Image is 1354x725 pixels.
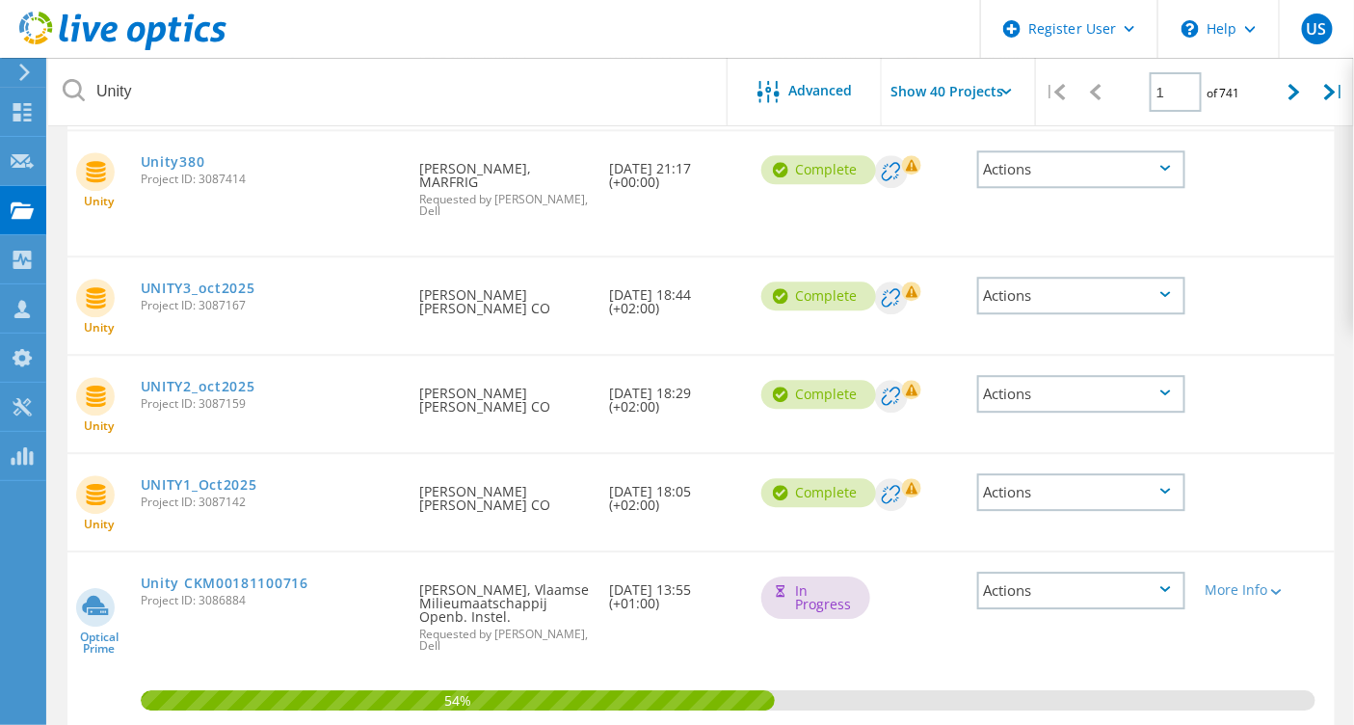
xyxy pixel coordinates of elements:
[599,131,752,208] div: [DATE] 21:17 (+00:00)
[48,58,729,125] input: Search projects by name, owner, ID, company, etc
[141,300,400,311] span: Project ID: 3087167
[1207,85,1240,101] span: of 741
[410,131,599,236] div: [PERSON_NAME], MARFRIG
[141,282,255,295] a: UNITY3_oct2025
[419,194,590,217] span: Requested by [PERSON_NAME], Dell
[84,196,114,207] span: Unity
[1205,583,1287,597] div: More Info
[410,356,599,433] div: [PERSON_NAME] [PERSON_NAME] CO
[84,519,114,530] span: Unity
[761,380,876,409] div: Complete
[1036,58,1075,126] div: |
[977,150,1186,188] div: Actions
[1314,58,1354,126] div: |
[1181,20,1199,38] svg: \n
[977,473,1186,511] div: Actions
[761,577,870,619] div: In Progress
[141,497,400,508] span: Project ID: 3087142
[599,356,752,433] div: [DATE] 18:29 (+02:00)
[419,629,590,652] span: Requested by [PERSON_NAME], Dell
[84,322,114,334] span: Unity
[410,257,599,335] div: [PERSON_NAME] [PERSON_NAME] CO
[599,552,752,630] div: [DATE] 13:55 (+01:00)
[761,155,876,184] div: Complete
[141,398,400,410] span: Project ID: 3087159
[141,174,400,185] span: Project ID: 3087414
[141,380,255,393] a: UNITY2_oct2025
[789,84,853,97] span: Advanced
[599,454,752,531] div: [DATE] 18:05 (+02:00)
[141,478,257,492] a: UNITY1_Oct2025
[761,282,876,310] div: Complete
[84,420,114,432] span: Unity
[410,552,599,671] div: [PERSON_NAME], Vlaamse Milieumaatschappij Openb. Instel.
[141,690,775,708] span: 54%
[977,375,1186,413] div: Actions
[599,257,752,335] div: [DATE] 18:44 (+02:00)
[410,454,599,531] div: [PERSON_NAME] [PERSON_NAME] CO
[141,577,308,590] a: Unity CKM00181100716
[761,478,876,507] div: Complete
[19,40,226,54] a: Live Optics Dashboard
[141,595,400,606] span: Project ID: 3086884
[977,277,1186,314] div: Actions
[1307,21,1327,37] span: US
[141,155,205,169] a: Unity380
[977,572,1186,609] div: Actions
[67,631,131,655] span: Optical Prime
